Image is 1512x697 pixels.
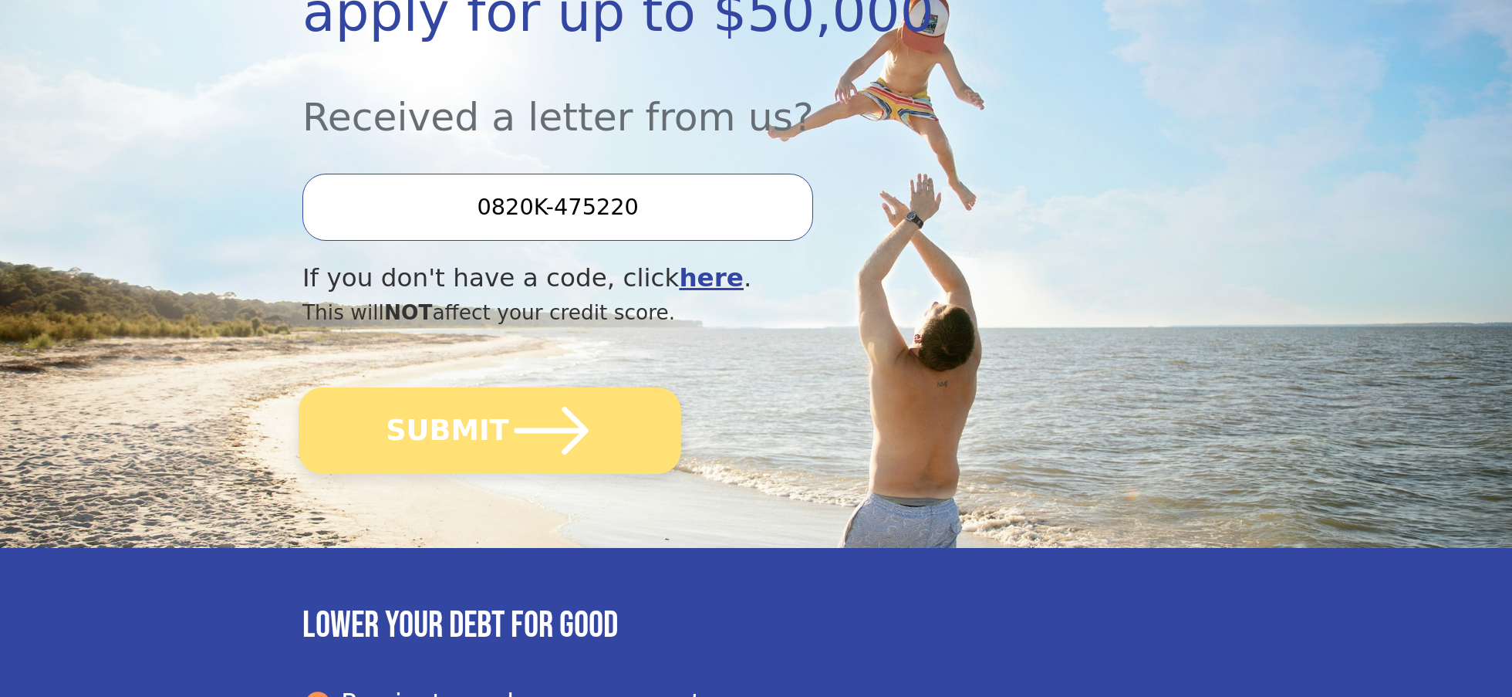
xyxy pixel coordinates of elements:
div: If you don't have a code, click . [302,259,1074,297]
div: Received a letter from us? [302,52,1074,146]
input: Enter your Offer Code: [302,174,813,240]
button: SUBMIT [299,387,681,474]
h3: Lower your debt for good [302,604,1210,648]
span: NOT [384,300,433,324]
a: here [679,263,744,293]
div: This will affect your credit score. [302,297,1074,328]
